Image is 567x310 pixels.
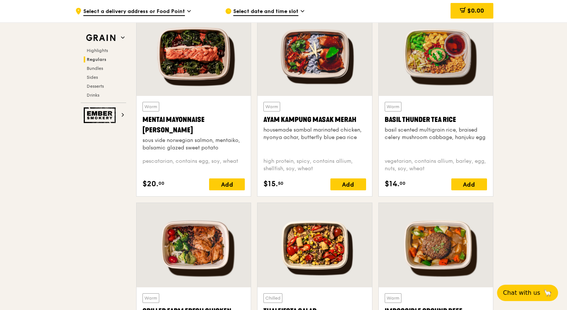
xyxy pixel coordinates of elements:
[142,293,159,303] div: Warm
[263,178,278,190] span: $15.
[84,107,118,123] img: Ember Smokery web logo
[467,7,484,14] span: $0.00
[263,102,280,112] div: Warm
[142,102,159,112] div: Warm
[400,180,406,186] span: 00
[87,93,99,98] span: Drinks
[451,178,487,190] div: Add
[87,75,98,80] span: Sides
[385,158,487,172] div: vegetarian, contains allium, barley, egg, nuts, soy, wheat
[278,180,283,186] span: 50
[543,288,552,297] span: 🦙
[158,180,164,186] span: 00
[142,178,158,190] span: $20.
[87,66,103,71] span: Bundles
[385,293,401,303] div: Warm
[87,48,108,53] span: Highlights
[263,126,366,141] div: housemade sambal marinated chicken, nyonya achar, butterfly blue pea rice
[263,158,366,172] div: high protein, spicy, contains allium, shellfish, soy, wheat
[142,158,245,172] div: pescatarian, contains egg, soy, wheat
[87,84,104,89] span: Desserts
[263,114,366,125] div: Ayam Kampung Masak Merah
[263,293,282,303] div: Chilled
[330,178,366,190] div: Add
[385,102,401,112] div: Warm
[83,8,185,16] span: Select a delivery address or Food Point
[233,8,298,16] span: Select date and time slot
[142,137,245,152] div: sous vide norwegian salmon, mentaiko, balsamic glazed sweet potato
[503,288,540,297] span: Chat with us
[87,57,106,62] span: Regulars
[497,285,558,301] button: Chat with us🦙
[385,114,487,125] div: Basil Thunder Tea Rice
[142,114,245,135] div: Mentai Mayonnaise [PERSON_NAME]
[385,178,400,190] span: $14.
[84,31,118,45] img: Grain web logo
[209,178,245,190] div: Add
[385,126,487,141] div: basil scented multigrain rice, braised celery mushroom cabbage, hanjuku egg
